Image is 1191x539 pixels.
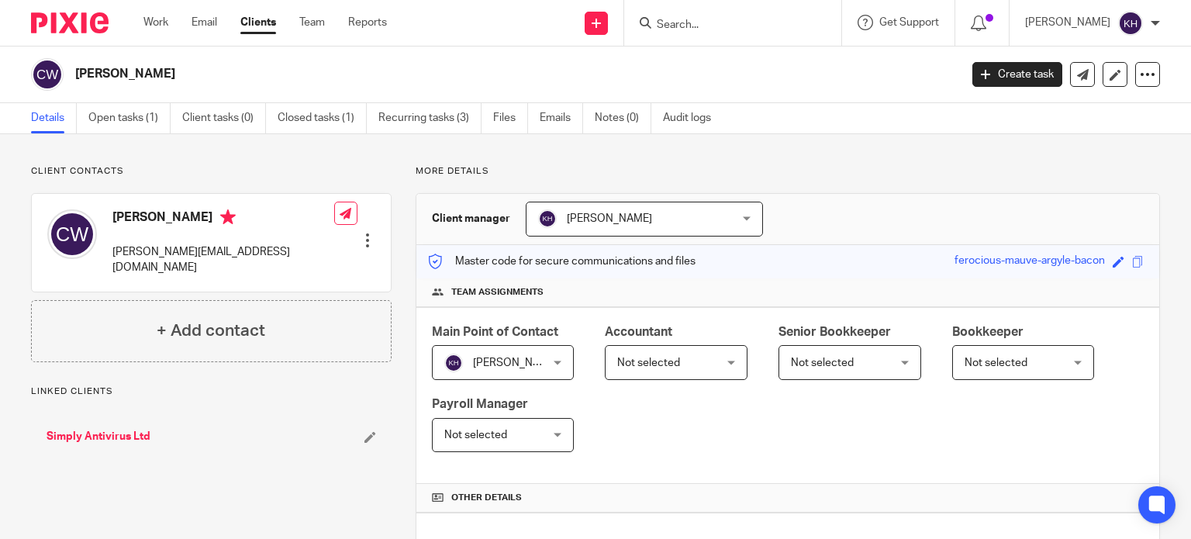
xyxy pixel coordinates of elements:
[75,66,775,82] h2: [PERSON_NAME]
[567,213,652,224] span: [PERSON_NAME]
[220,209,236,225] i: Primary
[538,209,557,228] img: svg%3E
[1118,11,1143,36] img: svg%3E
[879,17,939,28] span: Get Support
[157,319,265,343] h4: + Add contact
[112,209,334,229] h4: [PERSON_NAME]
[493,103,528,133] a: Files
[428,254,696,269] p: Master code for secure communications and files
[31,12,109,33] img: Pixie
[473,358,558,368] span: [PERSON_NAME]
[31,58,64,91] img: svg%3E
[278,103,367,133] a: Closed tasks (1)
[1025,15,1110,30] p: [PERSON_NAME]
[965,358,1027,368] span: Not selected
[432,398,528,410] span: Payroll Manager
[451,492,522,504] span: Other details
[182,103,266,133] a: Client tasks (0)
[955,253,1105,271] div: ferocious-mauve-argyle-bacon
[432,326,558,338] span: Main Point of Contact
[192,15,217,30] a: Email
[595,103,651,133] a: Notes (0)
[432,211,510,226] h3: Client manager
[88,103,171,133] a: Open tasks (1)
[240,15,276,30] a: Clients
[143,15,168,30] a: Work
[47,209,97,259] img: svg%3E
[617,358,680,368] span: Not selected
[31,103,77,133] a: Details
[31,165,392,178] p: Client contacts
[791,358,854,368] span: Not selected
[605,326,672,338] span: Accountant
[972,62,1062,87] a: Create task
[444,430,507,441] span: Not selected
[47,429,150,444] a: Simply Antivirus Ltd
[451,286,544,299] span: Team assignments
[348,15,387,30] a: Reports
[378,103,482,133] a: Recurring tasks (3)
[655,19,795,33] input: Search
[778,326,891,338] span: Senior Bookkeeper
[663,103,723,133] a: Audit logs
[31,385,392,398] p: Linked clients
[952,326,1024,338] span: Bookkeeper
[416,165,1160,178] p: More details
[540,103,583,133] a: Emails
[112,244,334,276] p: [PERSON_NAME][EMAIL_ADDRESS][DOMAIN_NAME]
[444,354,463,372] img: svg%3E
[299,15,325,30] a: Team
